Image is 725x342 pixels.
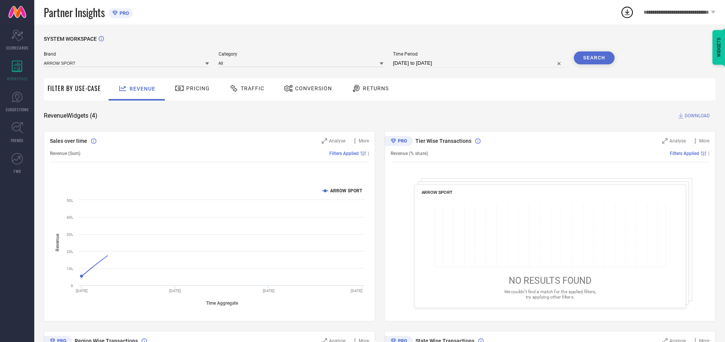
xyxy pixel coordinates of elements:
[363,85,389,91] span: Returns
[11,137,24,143] span: TRENDS
[574,51,615,64] button: Search
[685,112,710,120] span: DOWNLOAD
[44,36,97,42] span: SYSTEM WORKSPACE
[67,232,73,237] text: 30L
[118,10,129,16] span: PRO
[48,84,101,93] span: Filter By Use-Case
[329,138,345,144] span: Analyse
[708,151,709,156] span: |
[50,138,87,144] span: Sales over time
[670,151,699,156] span: Filters Applied
[393,51,564,57] span: Time Period
[385,136,413,147] div: Premium
[508,275,591,286] span: NO RESULTS FOUND
[129,86,155,92] span: Revenue
[14,168,21,174] span: FWD
[206,300,238,306] tspan: Time Aggregate
[351,289,362,293] text: [DATE]
[699,138,709,144] span: More
[330,188,362,193] text: ARROW SPORT
[504,289,596,299] span: We couldn’t find a match for the applied filters, try applying other filters.
[391,151,428,156] span: Revenue (% share)
[359,138,369,144] span: More
[263,289,275,293] text: [DATE]
[393,59,564,68] input: Select time period
[44,112,97,120] span: Revenue Widgets ( 4 )
[67,215,73,219] text: 40L
[219,51,384,57] span: Category
[6,107,29,112] span: SUGGESTIONS
[71,284,73,288] text: 0
[295,85,332,91] span: Conversion
[329,151,359,156] span: Filters Applied
[7,76,28,82] span: WORKSPACE
[67,267,73,271] text: 10L
[6,45,29,51] span: SCORECARDS
[55,233,60,251] tspan: Revenue
[669,138,686,144] span: Analyse
[44,5,105,20] span: Partner Insights
[421,190,452,195] span: ARROW SPORT
[241,85,264,91] span: Traffic
[662,138,668,144] svg: Zoom
[67,198,73,203] text: 50L
[44,51,209,57] span: Brand
[169,289,181,293] text: [DATE]
[322,138,327,144] svg: Zoom
[67,249,73,254] text: 20L
[186,85,210,91] span: Pricing
[50,151,80,156] span: Revenue (Sum)
[76,289,88,293] text: [DATE]
[368,151,369,156] span: |
[620,5,634,19] div: Open download list
[415,138,471,144] span: Tier Wise Transactions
